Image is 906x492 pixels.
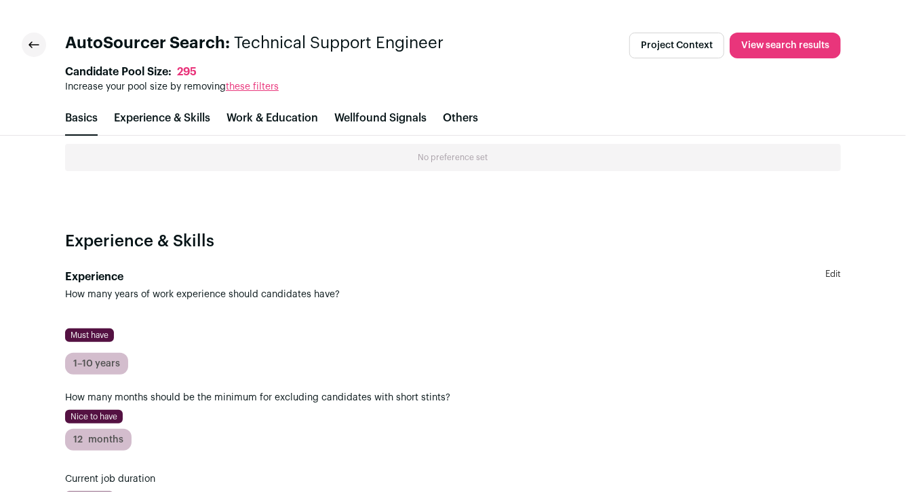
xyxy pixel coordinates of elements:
a: Others [443,113,478,124]
span: Candidate Pool Size: [65,64,172,80]
div: 1–10 years [65,353,128,375]
div: Must have [65,328,114,342]
h2: Experience [65,269,340,285]
a: Work & Education [226,113,318,124]
a: Project Context [629,33,724,58]
a: Experience & Skills [114,113,210,124]
span: Technical Support Engineer [234,35,444,52]
p: 12 [73,433,83,447]
a: Wellfound Signals [334,113,427,124]
a: these filters [226,82,279,92]
p: Increase your pool size by removing [65,80,279,94]
div: Current job duration [65,472,841,486]
strong: AutoSourcer Search: [65,35,230,52]
div: Nice to have [65,410,123,423]
a: Edit [825,269,841,301]
div: 295 [177,65,197,79]
p: How many years of work experience should candidates have? [65,288,340,301]
div: months [65,429,132,451]
h2: Experience & Skills [65,231,841,252]
a: Basics [65,113,98,124]
button: View search results [730,33,841,58]
div: How many months should be the minimum for excluding candidates with short stints? [65,391,841,404]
